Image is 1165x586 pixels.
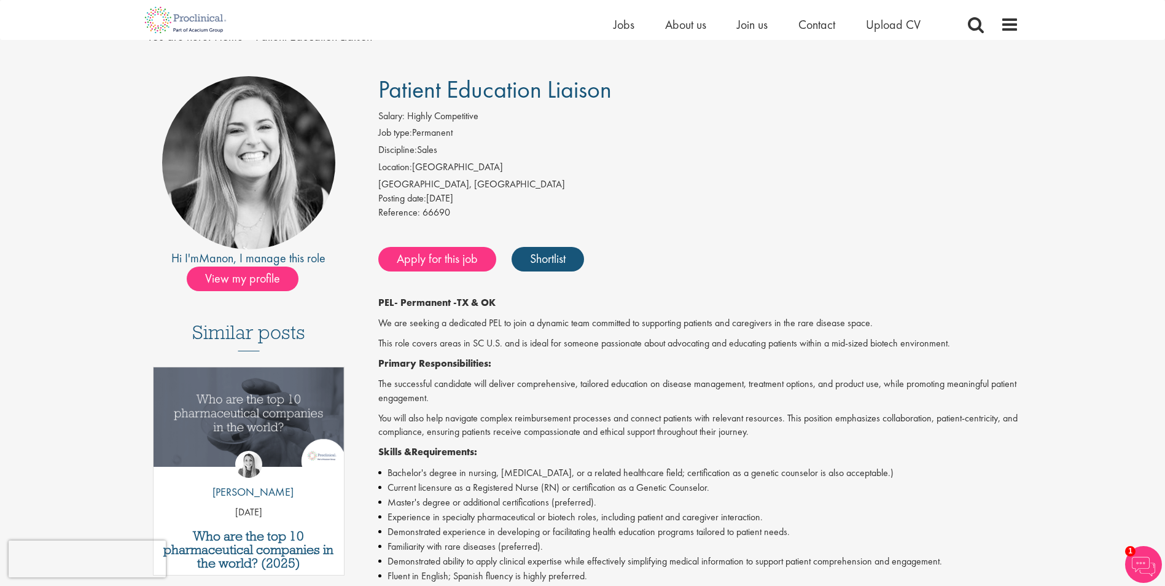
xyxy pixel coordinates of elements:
[378,510,1019,525] li: Experience in specialty pharmaceutical or biotech roles, including patient and caregiver interact...
[378,143,417,157] label: Discipline:
[378,412,1019,440] p: You will also help navigate complex reimbursement processes and connect patients with relevant re...
[162,76,335,249] img: imeage of recruiter Manon Fuller
[378,495,1019,510] li: Master's degree or additional certifications (preferred).
[203,451,294,506] a: Hannah Burke [PERSON_NAME]
[378,160,1019,178] li: [GEOGRAPHIC_DATA]
[187,269,311,285] a: View my profile
[457,296,496,309] strong: TX & OK
[235,451,262,478] img: Hannah Burke
[378,74,612,105] span: Patient Education Liaison
[378,480,1019,495] li: Current licensure as a Registered Nurse (RN) or certification as a Genetic Counselor.
[378,192,426,205] span: Posting date:
[378,337,1019,351] p: This role covers areas in SC U.S. and is ideal for someone passionate about advocating and educat...
[614,17,634,33] a: Jobs
[378,525,1019,539] li: Demonstrated experience in developing or facilitating health education programs tailored to patie...
[378,126,1019,143] li: Permanent
[203,484,294,500] p: [PERSON_NAME]
[378,445,411,458] strong: Skills &
[199,250,233,266] a: Manon
[187,267,298,291] span: View my profile
[737,17,768,33] a: Join us
[154,367,345,476] a: Link to a post
[394,296,457,309] strong: - Permanent -
[192,322,305,351] h3: Similar posts
[665,17,706,33] a: About us
[866,17,921,33] a: Upload CV
[378,377,1019,405] p: The successful candidate will deliver comprehensive, tailored education on disease management, tr...
[798,17,835,33] a: Contact
[378,192,1019,206] div: [DATE]
[378,296,394,309] strong: PEL
[378,109,405,123] label: Salary:
[1125,546,1162,583] img: Chatbot
[512,247,584,272] a: Shortlist
[378,206,420,220] label: Reference:
[378,569,1019,584] li: Fluent in English; Spanish fluency is highly preferred.
[378,357,491,370] strong: Primary Responsibilities:
[378,316,1019,330] p: We are seeking a dedicated PEL to join a dynamic team committed to supporting patients and caregi...
[160,529,338,570] a: Who are the top 10 pharmaceutical companies in the world? (2025)
[378,539,1019,554] li: Familiarity with rare diseases (preferred).
[423,206,450,219] span: 66690
[1125,546,1136,557] span: 1
[378,178,1019,192] div: [GEOGRAPHIC_DATA], [GEOGRAPHIC_DATA]
[154,367,345,466] img: Top 10 pharmaceutical companies in the world 2025
[147,249,351,267] div: Hi I'm , I manage this role
[9,541,166,577] iframe: reCAPTCHA
[378,466,1019,480] li: Bachelor's degree in nursing, [MEDICAL_DATA], or a related healthcare field; certification as a g...
[411,445,477,458] strong: Requirements:
[378,554,1019,569] li: Demonstrated ability to apply clinical expertise while effectively simplifying medical informatio...
[378,126,412,140] label: Job type:
[154,506,345,520] p: [DATE]
[378,143,1019,160] li: Sales
[378,160,412,174] label: Location:
[407,109,478,122] span: Highly Competitive
[378,247,496,272] a: Apply for this job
